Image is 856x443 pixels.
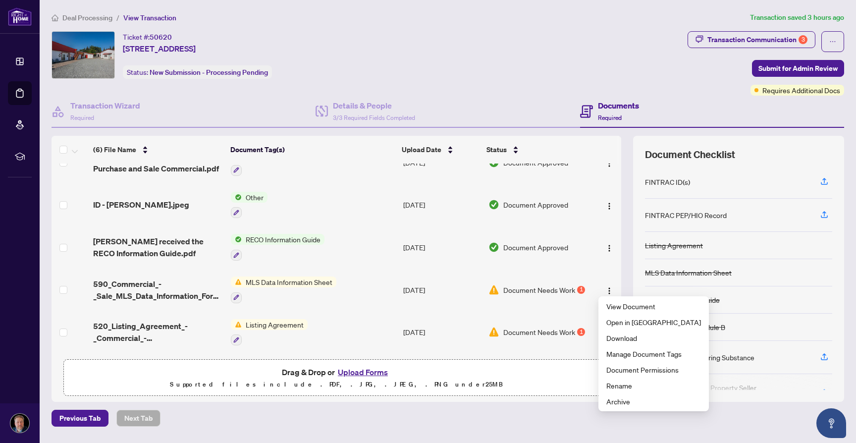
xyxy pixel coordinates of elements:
[399,269,484,311] td: [DATE]
[242,319,308,330] span: Listing Agreement
[399,311,484,354] td: [DATE]
[399,184,484,226] td: [DATE]
[402,144,441,155] span: Upload Date
[116,410,160,427] button: Next Tab
[605,160,613,167] img: Logo
[93,235,223,259] span: [PERSON_NAME] received the RECO Information Guide.pdf
[645,176,690,187] div: FINTRAC ID(s)
[503,284,575,295] span: Document Needs Work
[226,136,398,164] th: Document Tag(s)
[707,32,807,48] div: Transaction Communication
[605,287,613,295] img: Logo
[150,68,268,77] span: New Submission - Processing Pending
[829,38,836,45] span: ellipsis
[89,136,226,164] th: (6) File Name
[150,33,172,42] span: 50620
[333,100,415,111] h4: Details & People
[601,282,617,298] button: Logo
[606,364,701,375] span: Document Permissions
[606,301,701,312] span: View Document
[242,234,324,245] span: RECO Information Guide
[231,319,242,330] img: Status Icon
[645,210,727,221] div: FINTRAC PEP/HIO Record
[52,32,114,78] img: IMG-X12361483_1.jpg
[399,226,484,269] td: [DATE]
[482,136,588,164] th: Status
[70,100,140,111] h4: Transaction Wizard
[335,366,391,379] button: Upload Forms
[52,410,108,427] button: Previous Tab
[93,199,189,211] span: ID - [PERSON_NAME].jpeg
[123,13,176,22] span: View Transaction
[52,14,58,21] span: home
[333,114,415,121] span: 3/3 Required Fields Completed
[606,380,701,391] span: Rename
[59,410,101,426] span: Previous Tab
[231,277,336,303] button: Status IconMLS Data Information Sheet
[688,31,815,48] button: Transaction Communication3
[598,114,622,121] span: Required
[231,234,242,245] img: Status Icon
[645,294,720,305] div: RECO Information Guide
[93,320,223,344] span: 520_Listing_Agreement_-_Commercial_-_Seller_Rep_Agreement_-_Authority_to_Offer_for_Sale_-_PropTx-...
[606,332,701,343] span: Download
[93,278,223,302] span: 590_Commercial_-_Sale_MLS_Data_Information_Form_-_PropTx-[PERSON_NAME].pdf
[123,31,172,43] div: Ticket #:
[488,199,499,210] img: Document Status
[750,12,844,23] article: Transaction saved 3 hours ago
[70,114,94,121] span: Required
[645,240,703,251] div: Listing Agreement
[62,13,112,22] span: Deal Processing
[605,244,613,252] img: Logo
[8,7,32,26] img: logo
[601,239,617,255] button: Logo
[64,360,609,396] span: Drag & Drop orUpload FormsSupported files include .PDF, .JPG, .JPEG, .PNG under25MB
[398,136,482,164] th: Upload Date
[605,202,613,210] img: Logo
[231,192,267,219] button: Status IconOther
[488,327,499,337] img: Document Status
[799,35,807,44] div: 3
[503,327,575,337] span: Document Needs Work
[486,144,507,155] span: Status
[231,192,242,203] img: Status Icon
[503,242,568,253] span: Document Approved
[242,277,336,287] span: MLS Data Information Sheet
[606,396,701,407] span: Archive
[606,317,701,328] span: Open in [GEOGRAPHIC_DATA]
[488,242,499,253] img: Document Status
[816,408,846,438] button: Open asap
[577,328,585,336] div: 1
[231,234,324,261] button: Status IconRECO Information Guide
[231,319,308,346] button: Status IconListing Agreement
[606,348,701,359] span: Manage Document Tags
[10,414,29,433] img: Profile Icon
[242,192,267,203] span: Other
[123,65,272,79] div: Status:
[752,60,844,77] button: Submit for Admin Review
[282,366,391,379] span: Drag & Drop or
[645,148,735,162] span: Document Checklist
[601,197,617,213] button: Logo
[758,60,838,76] span: Submit for Admin Review
[123,43,196,55] span: [STREET_ADDRESS]
[598,100,639,111] h4: Documents
[645,267,732,278] div: MLS Data Information Sheet
[231,277,242,287] img: Status Icon
[488,284,499,295] img: Document Status
[70,379,603,390] p: Supported files include .PDF, .JPG, .JPEG, .PNG under 25 MB
[93,144,136,155] span: (6) File Name
[762,85,840,96] span: Requires Additional Docs
[503,199,568,210] span: Document Approved
[577,286,585,294] div: 1
[116,12,119,23] li: /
